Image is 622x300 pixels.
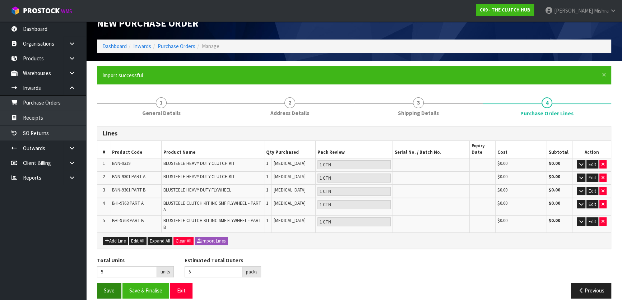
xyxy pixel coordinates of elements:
[497,200,507,206] span: $0.00
[142,109,181,117] span: General Details
[284,97,295,108] span: 2
[549,217,560,223] strong: $0.00
[317,174,391,183] input: Pack Review
[103,187,105,193] span: 3
[112,174,145,180] span: BNN-9301 PART A
[549,160,560,166] strong: $0.00
[148,237,172,245] button: Expand All
[103,237,128,245] button: Add Line
[470,141,496,158] th: Expiry Date
[586,160,598,169] button: Edit
[549,200,560,206] strong: $0.00
[195,237,228,245] button: Import Lines
[163,174,235,180] span: BLUSTEELE HEAVY DUTY CLUTCH KIT
[158,43,195,50] a: Purchase Orders
[602,70,606,80] span: ×
[157,266,174,278] div: units
[398,109,439,117] span: Shipping Details
[393,141,470,158] th: Serial No. / Batch No.
[102,43,127,50] a: Dashboard
[156,97,167,108] span: 1
[112,160,130,166] span: BNN-9319
[270,109,309,117] span: Address Details
[274,174,306,180] span: [MEDICAL_DATA]
[163,187,231,193] span: BLUSTEELE HEAVY DUTY FLYWHEEL
[571,283,611,298] button: Previous
[274,217,306,223] span: [MEDICAL_DATA]
[110,141,162,158] th: Product Code
[274,160,306,166] span: [MEDICAL_DATA]
[554,7,593,14] span: [PERSON_NAME]
[274,200,306,206] span: [MEDICAL_DATA]
[317,187,391,196] input: Pack Review
[274,187,306,193] span: [MEDICAL_DATA]
[497,187,507,193] span: $0.00
[173,237,194,245] button: Clear All
[163,200,261,213] span: BLUSTEELE CLUTCH KIT INC SMF FLYWHEEL - PART A
[586,174,598,182] button: Edit
[316,141,393,158] th: Pack Review
[162,141,264,158] th: Product Name
[266,217,268,223] span: 1
[266,187,268,193] span: 1
[103,160,105,166] span: 1
[497,160,507,166] span: $0.00
[476,4,534,16] a: C09 - THE CLUTCH HUB
[413,97,424,108] span: 3
[23,6,60,15] span: ProStock
[547,141,572,158] th: Subtotal
[112,200,144,206] span: BHI-9763 PART A
[594,7,609,14] span: Mishra
[586,200,598,209] button: Edit
[317,217,391,226] input: Pack Review
[103,174,105,180] span: 2
[112,217,144,223] span: BHI-9763 PART B
[549,174,560,180] strong: $0.00
[61,8,72,15] small: WMS
[163,160,235,166] span: BLUSTEELE HEAVY DUTY CLUTCH KIT
[480,7,530,13] strong: C09 - THE CLUTCH HUB
[103,200,105,206] span: 4
[129,237,147,245] button: Edit All
[97,141,110,158] th: #
[97,257,125,264] label: Total Units
[266,174,268,180] span: 1
[97,17,199,29] span: New Purchase Order
[572,141,611,158] th: Action
[97,283,121,298] button: Save
[586,187,598,195] button: Edit
[112,187,145,193] span: BNN-9301 PART B
[542,97,552,108] span: 4
[185,266,243,277] input: Estimated Total Outers
[266,160,268,166] span: 1
[102,72,143,79] span: Import successful
[103,130,605,137] h3: Lines
[163,217,261,230] span: BLUSTEELE CLUTCH KIT INC SMF FLYWHEEL - PART B
[586,217,598,226] button: Edit
[133,43,151,50] a: Inwards
[122,283,169,298] button: Save & Finalise
[185,257,243,264] label: Estimated Total Outers
[495,141,547,158] th: Cost
[317,200,391,209] input: Pack Review
[497,174,507,180] span: $0.00
[264,141,316,158] th: Qty Purchased
[170,283,192,298] button: Exit
[549,187,560,193] strong: $0.00
[520,110,574,117] span: Purchase Order Lines
[266,200,268,206] span: 1
[202,43,219,50] span: Manage
[97,266,157,277] input: Total Units
[497,217,507,223] span: $0.00
[242,266,261,278] div: packs
[317,160,391,169] input: Pack Review
[150,238,170,244] span: Expand All
[11,6,20,15] img: cube-alt.png
[103,217,105,223] span: 5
